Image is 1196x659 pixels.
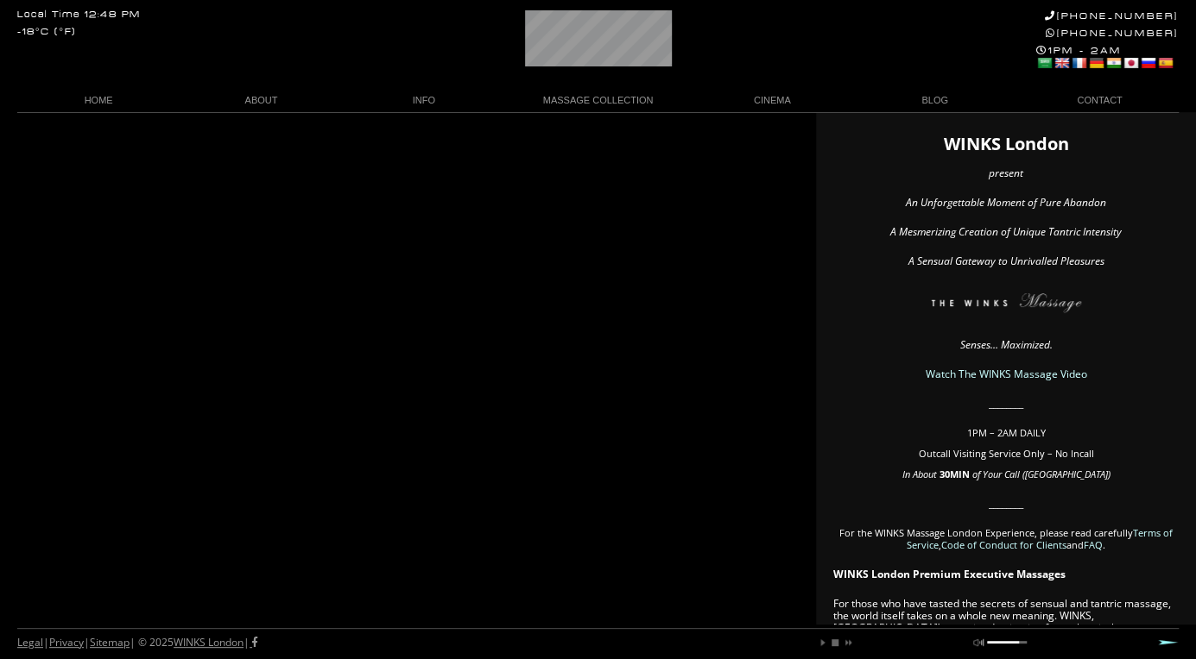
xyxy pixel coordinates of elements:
em: An Unforgettable Moment of Pure Abandon [906,195,1106,210]
a: next [842,637,852,648]
p: ________ [833,498,1179,510]
a: [PHONE_NUMBER] [1045,10,1179,22]
em: of Your Call ([GEOGRAPHIC_DATA]) [972,468,1111,480]
a: [PHONE_NUMBER] [1046,28,1179,39]
a: CONTACT [1016,89,1179,112]
a: Code of Conduct for Clients [941,538,1066,551]
a: Privacy [49,635,84,650]
h1: WINKS London [833,138,1179,150]
em: In About [902,468,937,480]
a: Russian [1140,56,1155,70]
span: Outcall Visiting Service Only – No Incall [919,447,1094,460]
em: present [989,166,1023,180]
a: MASSAGE COLLECTION [505,89,691,112]
strong: WINKS London Premium Executive Massages [833,567,1066,581]
span: For the WINKS Massage London Experience, please read carefully , and . [839,526,1173,551]
a: ABOUT [180,89,342,112]
a: stop [830,637,840,648]
a: German [1088,56,1104,70]
div: -18°C (°F) [17,28,76,37]
a: FAQ [1084,538,1103,551]
a: Hindi [1105,56,1121,70]
a: Arabic [1036,56,1052,70]
div: 1PM - 2AM [1036,45,1179,72]
a: INFO [343,89,505,112]
a: French [1071,56,1086,70]
a: Sitemap [90,635,130,650]
div: Local Time 12:48 PM [17,10,141,20]
a: play [818,637,828,648]
div: | | | © 2025 | [17,629,257,656]
em: Senses… Maximized. [960,337,1053,352]
a: Spanish [1157,56,1173,70]
p: ________ [833,398,1179,410]
a: WINKS London [174,635,244,650]
a: English [1054,56,1069,70]
a: BLOG [853,89,1016,112]
span: 1PM – 2AM DAILY [967,426,1046,439]
a: Next [1158,639,1179,645]
em: A Sensual Gateway to Unrivalled Pleasures [908,254,1104,268]
a: HOME [17,89,180,112]
a: CINEMA [691,89,853,112]
img: The WINKS London Massage [879,293,1133,319]
a: Legal [17,635,43,650]
a: mute [973,637,984,648]
em: A Mesmerizing Creation of Unique Tantric Intensity [890,224,1122,239]
strong: MIN [950,468,970,480]
a: Japanese [1123,56,1138,70]
a: Watch The WINKS Massage Video [926,367,1087,381]
a: Terms of Service [907,526,1173,551]
span: 30 [940,468,950,480]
